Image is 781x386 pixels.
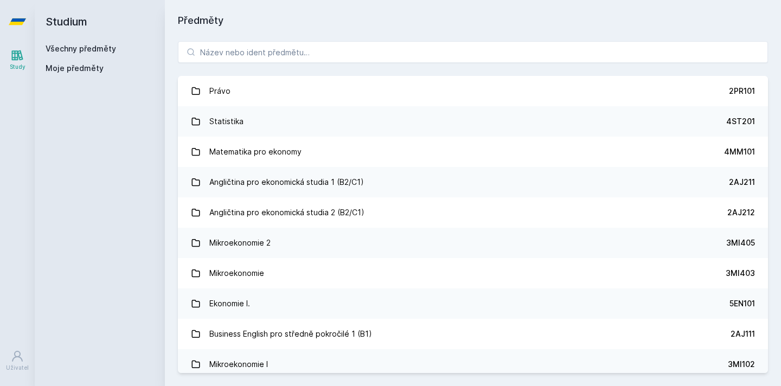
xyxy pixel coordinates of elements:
[178,106,768,137] a: Statistika 4ST201
[209,262,264,284] div: Mikroekonomie
[178,13,768,28] h1: Předměty
[731,329,755,339] div: 2AJ111
[729,298,755,309] div: 5EN101
[46,63,104,74] span: Moje předměty
[209,141,302,163] div: Matematika pro ekonomy
[209,293,250,314] div: Ekonomie I.
[729,177,755,188] div: 2AJ211
[209,353,268,375] div: Mikroekonomie I
[724,146,755,157] div: 4MM101
[209,111,244,132] div: Statistika
[209,232,271,254] div: Mikroekonomie 2
[178,258,768,288] a: Mikroekonomie 3MI403
[46,44,116,53] a: Všechny předměty
[178,41,768,63] input: Název nebo ident předmětu…
[728,359,755,370] div: 3MI102
[178,76,768,106] a: Právo 2PR101
[178,137,768,167] a: Matematika pro ekonomy 4MM101
[729,86,755,97] div: 2PR101
[2,43,33,76] a: Study
[209,171,364,193] div: Angličtina pro ekonomická studia 1 (B2/C1)
[178,167,768,197] a: Angličtina pro ekonomická studia 1 (B2/C1) 2AJ211
[726,237,755,248] div: 3MI405
[209,80,231,102] div: Právo
[178,197,768,228] a: Angličtina pro ekonomická studia 2 (B2/C1) 2AJ212
[209,202,364,223] div: Angličtina pro ekonomická studia 2 (B2/C1)
[178,228,768,258] a: Mikroekonomie 2 3MI405
[178,319,768,349] a: Business English pro středně pokročilé 1 (B1) 2AJ111
[178,349,768,379] a: Mikroekonomie I 3MI102
[726,268,755,279] div: 3MI403
[209,323,372,345] div: Business English pro středně pokročilé 1 (B1)
[727,207,755,218] div: 2AJ212
[726,116,755,127] div: 4ST201
[6,364,29,372] div: Uživatel
[10,63,25,71] div: Study
[2,344,33,377] a: Uživatel
[178,288,768,319] a: Ekonomie I. 5EN101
